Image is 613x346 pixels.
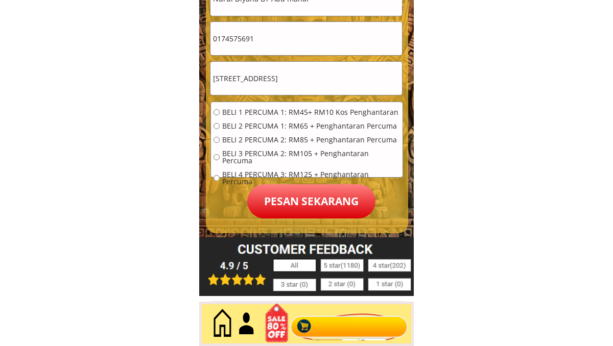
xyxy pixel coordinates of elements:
p: Pesan sekarang [247,184,375,218]
span: BELI 4 PERCUMA 3: RM125 + Penghantaran Percuma [222,171,400,185]
span: BELI 2 PERCUMA 1: RM65 + Penghantaran Percuma [222,122,400,130]
span: BELI 1 PERCUMA 1: RM45+ RM10 Kos Penghantaran [222,109,400,116]
span: BELI 2 PERCUMA 2: RM85 + Penghantaran Percuma [222,136,400,143]
input: Alamat [210,62,402,95]
input: Telefon [210,22,402,55]
span: BELI 3 PERCUMA 2: RM105 + Penghantaran Percuma [222,150,400,164]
